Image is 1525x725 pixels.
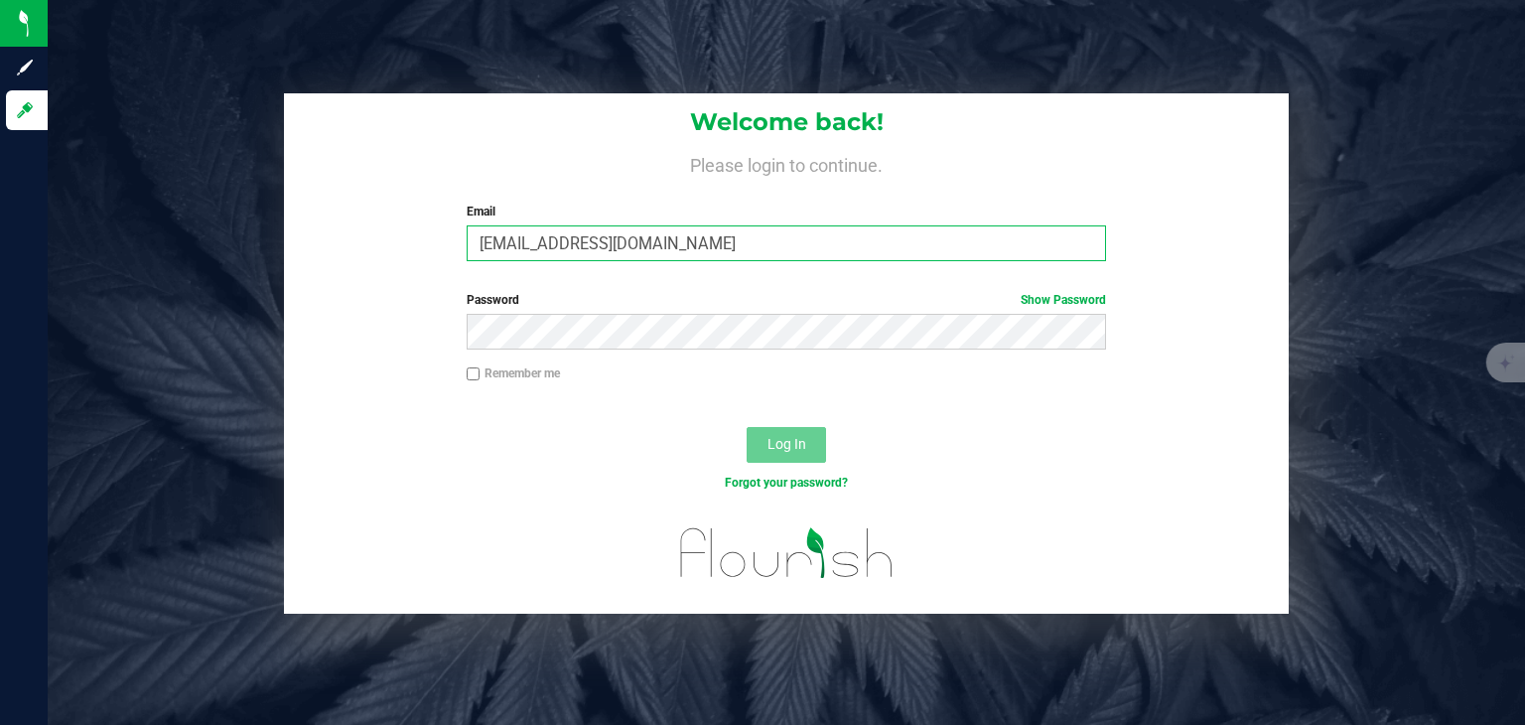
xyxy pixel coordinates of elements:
[284,151,1289,175] h4: Please login to continue.
[747,427,826,463] button: Log In
[15,58,35,77] inline-svg: Sign up
[661,512,912,593] img: flourish_logo.svg
[467,364,560,382] label: Remember me
[725,476,848,490] a: Forgot your password?
[284,109,1289,135] h1: Welcome back!
[767,436,806,452] span: Log In
[467,203,1107,220] label: Email
[15,100,35,120] inline-svg: Log in
[467,367,481,381] input: Remember me
[467,293,519,307] span: Password
[1021,293,1106,307] a: Show Password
